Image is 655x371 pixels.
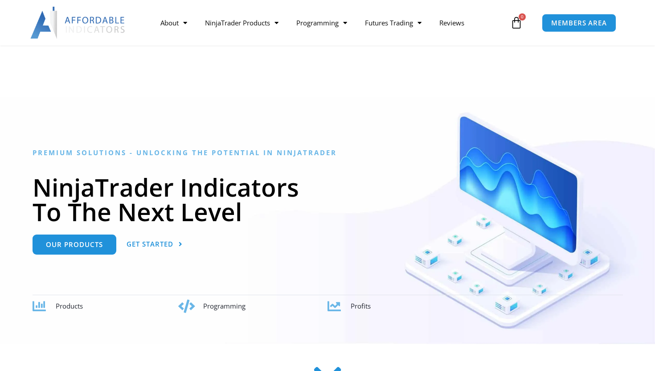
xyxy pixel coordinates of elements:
a: Our Products [33,235,116,255]
h6: Premium Solutions - Unlocking the Potential in NinjaTrader [33,148,623,157]
a: Get Started [127,235,183,255]
a: Futures Trading [356,12,430,33]
a: NinjaTrader Products [196,12,287,33]
span: MEMBERS AREA [551,20,607,26]
a: Programming [287,12,356,33]
span: Our Products [46,241,103,248]
a: 0 [497,10,536,36]
a: Reviews [430,12,473,33]
a: MEMBERS AREA [542,14,616,32]
span: Programming [203,301,246,310]
span: Get Started [127,241,173,247]
span: Profits [351,301,371,310]
a: About [151,12,196,33]
img: LogoAI | Affordable Indicators – NinjaTrader [30,7,126,39]
span: Products [56,301,83,310]
nav: Menu [151,12,508,33]
span: 0 [519,13,526,21]
h1: NinjaTrader Indicators To The Next Level [33,175,623,224]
